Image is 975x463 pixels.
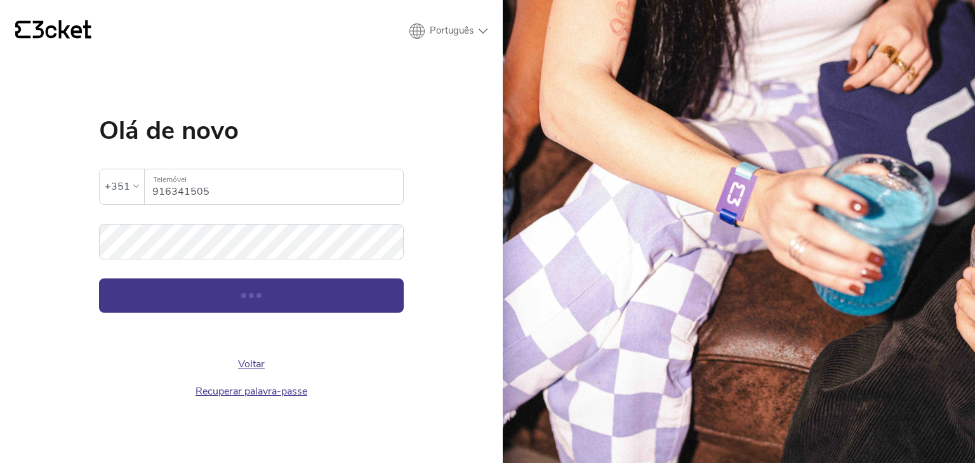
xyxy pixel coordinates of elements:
input: Telemóvel [152,169,403,204]
a: Voltar [238,357,265,371]
g: {' '} [15,21,30,39]
div: +351 [105,177,130,196]
a: Recuperar palavra-passe [196,384,307,398]
label: Telemóvel [145,169,403,190]
h1: Olá de novo [99,118,404,143]
a: {' '} [15,20,91,42]
label: Palavra-passe [99,224,404,245]
button: Entrar [99,278,404,313]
